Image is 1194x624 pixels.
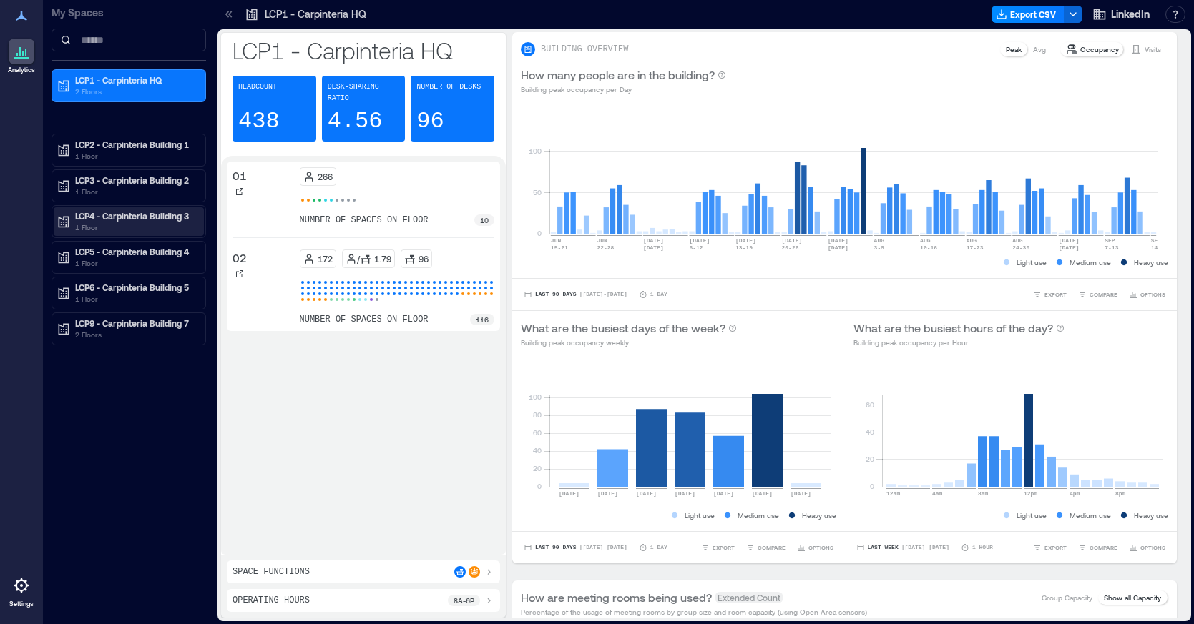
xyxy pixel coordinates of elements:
[541,44,628,55] p: BUILDING OVERVIEW
[1088,3,1154,26] button: LinkedIn
[75,74,195,86] p: LCP1 - Carpinteria HQ
[75,174,195,186] p: LCP3 - Carpinteria Building 2
[865,455,874,463] tspan: 20
[529,147,542,155] tspan: 100
[1126,540,1168,555] button: OPTIONS
[874,244,885,251] text: 3-9
[233,249,247,267] p: 02
[416,107,444,136] p: 96
[476,314,489,325] p: 116
[869,482,874,490] tspan: 0
[533,410,542,419] tspan: 80
[233,36,494,64] p: LCP1 - Carpinteria HQ
[1059,244,1080,251] text: [DATE]
[758,543,786,552] span: COMPARE
[650,290,667,299] p: 1 Day
[75,139,195,150] p: LCP2 - Carpinteria Building 1
[533,446,542,455] tspan: 40
[75,329,195,340] p: 2 Floors
[551,244,568,251] text: 15-21
[533,188,542,197] tspan: 50
[533,428,542,437] tspan: 60
[1111,7,1150,21] span: LinkedIn
[521,320,725,337] p: What are the busiest days of the week?
[1033,44,1046,55] p: Avg
[715,592,783,603] span: Extended Count
[932,490,943,497] text: 4am
[886,490,900,497] text: 12am
[1090,290,1117,299] span: COMPARE
[992,6,1065,23] button: Export CSV
[1134,510,1168,521] p: Heavy use
[1126,287,1168,302] button: OPTIONS
[328,81,400,104] p: Desk-sharing ratio
[685,510,715,521] p: Light use
[233,595,310,606] p: Operating Hours
[521,287,630,302] button: Last 90 Days |[DATE]-[DATE]
[1012,237,1023,244] text: AUG
[698,540,738,555] button: EXPORT
[689,237,710,244] text: [DATE]
[752,490,773,497] text: [DATE]
[75,210,195,222] p: LCP4 - Carpinteria Building 3
[238,107,280,136] p: 438
[1070,257,1111,268] p: Medium use
[1105,244,1118,251] text: 7-13
[1006,44,1022,55] p: Peak
[1024,490,1037,497] text: 12pm
[521,606,867,618] p: Percentage of the usage of meeting rooms by group size and room capacity (using Open Area sensors)
[738,510,779,521] p: Medium use
[521,66,715,84] p: How many people are in the building?
[416,81,481,93] p: Number of Desks
[521,540,630,555] button: Last 90 Days |[DATE]-[DATE]
[1104,592,1161,603] p: Show all Capacity
[1044,290,1067,299] span: EXPORT
[865,400,874,409] tspan: 60
[374,253,391,264] p: 1.79
[533,464,542,472] tspan: 20
[597,237,607,244] text: JUN
[967,237,977,244] text: AUG
[853,337,1065,348] p: Building peak occupancy per Hour
[1075,540,1120,555] button: COMPARE
[802,510,836,521] p: Heavy use
[4,568,39,613] a: Settings
[597,490,618,497] text: [DATE]
[1070,510,1111,521] p: Medium use
[1030,287,1070,302] button: EXPORT
[75,246,195,257] p: LCP5 - Carpinteria Building 4
[967,244,984,251] text: 17-23
[75,282,195,293] p: LCP6 - Carpinteria Building 5
[828,244,848,251] text: [DATE]
[1105,237,1115,244] text: SEP
[1080,44,1119,55] p: Occupancy
[978,490,989,497] text: 8am
[521,589,712,606] p: How are meeting rooms being used?
[75,86,195,97] p: 2 Floors
[1030,540,1070,555] button: EXPORT
[808,543,833,552] span: OPTIONS
[318,253,333,264] p: 172
[920,237,931,244] text: AUG
[1070,490,1080,497] text: 4pm
[1151,237,1162,244] text: SEP
[1059,237,1080,244] text: [DATE]
[743,540,788,555] button: COMPARE
[318,171,333,182] p: 266
[713,490,734,497] text: [DATE]
[265,7,366,21] p: LCP1 - Carpinteria HQ
[791,490,811,497] text: [DATE]
[782,237,803,244] text: [DATE]
[1115,490,1126,497] text: 8pm
[1140,290,1165,299] span: OPTIONS
[597,244,614,251] text: 22-28
[865,427,874,436] tspan: 40
[713,543,735,552] span: EXPORT
[9,600,34,608] p: Settings
[4,34,39,79] a: Analytics
[559,490,579,497] text: [DATE]
[52,6,206,20] p: My Spaces
[537,229,542,237] tspan: 0
[972,543,993,552] p: 1 Hour
[643,237,664,244] text: [DATE]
